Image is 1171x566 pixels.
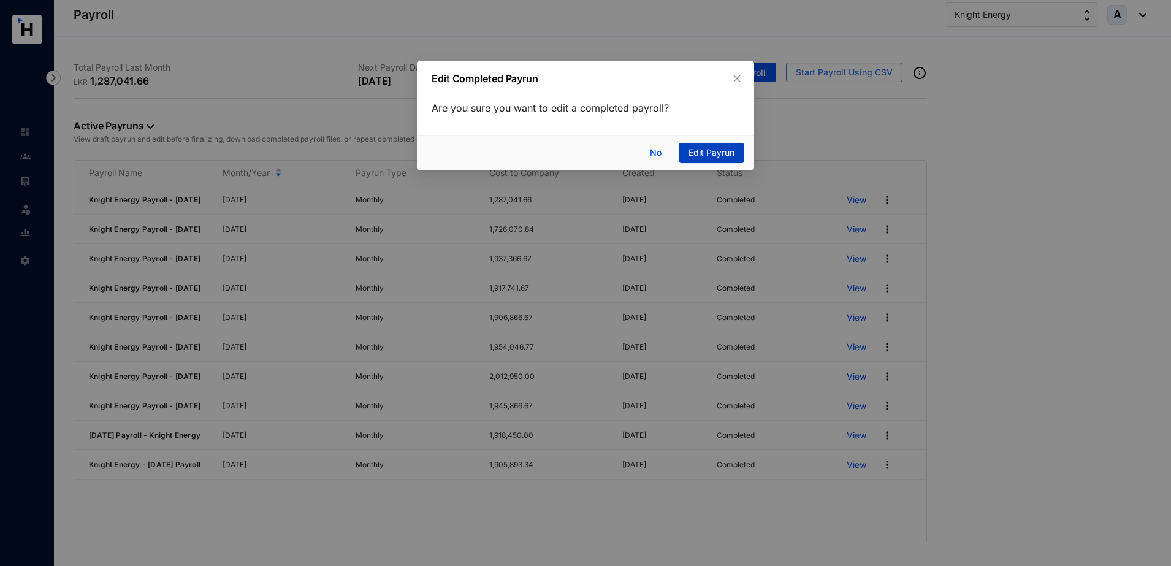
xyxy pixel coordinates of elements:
[432,71,663,86] p: Edit Completed Payrun
[679,143,744,163] button: Edit Payrun
[432,101,739,115] p: Are you sure you want to edit a completed payroll?
[730,72,744,85] button: Close
[688,146,734,159] span: Edit Payrun
[650,146,662,159] span: No
[732,74,742,83] span: close
[641,143,674,163] button: No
